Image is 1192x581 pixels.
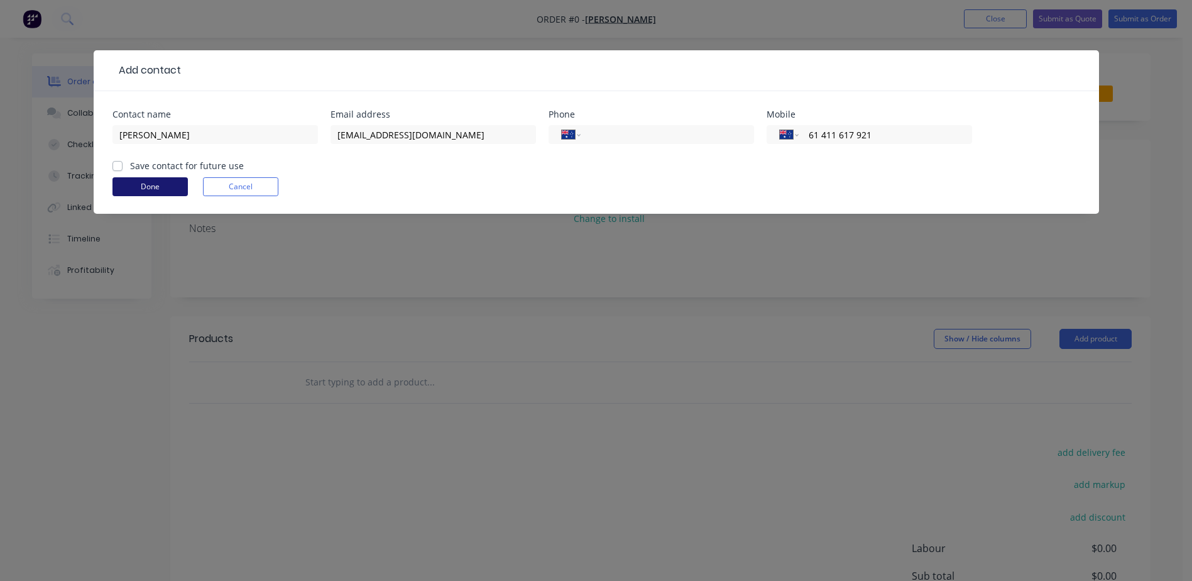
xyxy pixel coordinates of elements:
[331,110,536,119] div: Email address
[112,177,188,196] button: Done
[112,63,181,78] div: Add contact
[549,110,754,119] div: Phone
[112,110,318,119] div: Contact name
[130,159,244,172] label: Save contact for future use
[203,177,278,196] button: Cancel
[767,110,972,119] div: Mobile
